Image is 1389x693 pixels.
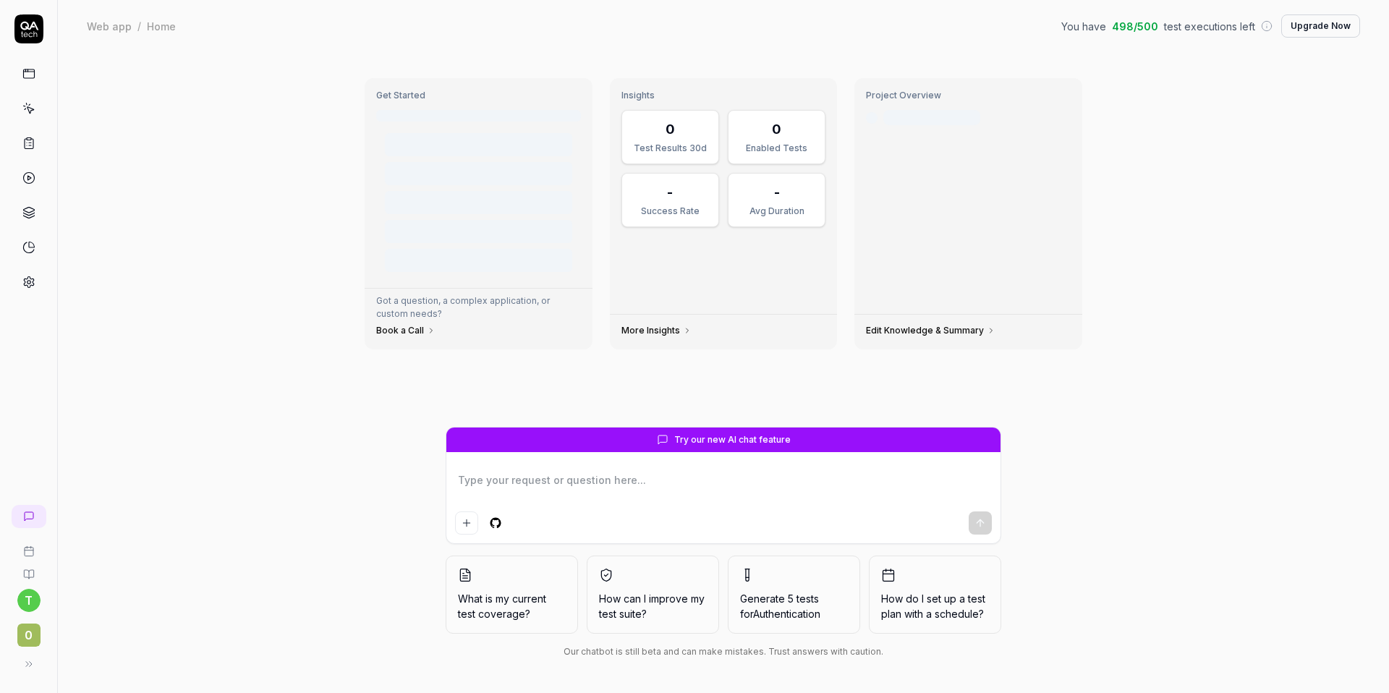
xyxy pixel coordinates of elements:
span: Try our new AI chat feature [674,433,791,446]
h3: Project Overview [866,90,1071,101]
div: - [774,182,780,202]
button: Upgrade Now [1281,14,1360,38]
a: Book a call with us [6,534,51,557]
button: 0 [6,612,51,650]
button: Add attachment [455,511,478,535]
span: 0 [17,624,41,647]
span: test executions left [1164,19,1255,34]
h3: Insights [621,90,826,101]
div: Last crawled [DATE] [883,110,980,125]
div: Web app [87,19,132,33]
div: Avg Duration [737,205,816,218]
span: Generate 5 tests for Authentication [740,592,820,620]
div: Home [147,19,176,33]
div: 0 [666,119,675,139]
button: Generate 5 tests forAuthentication [728,556,860,634]
span: 498 / 500 [1112,19,1158,34]
a: More Insights [621,325,692,336]
button: What is my current test coverage? [446,556,578,634]
a: Edit Knowledge & Summary [866,325,995,336]
span: How do I set up a test plan with a schedule? [881,591,989,621]
a: New conversation [12,505,46,528]
a: Book a Call [376,325,436,336]
a: Documentation [6,557,51,580]
p: Got a question, a complex application, or custom needs? [376,294,581,320]
button: How do I set up a test plan with a schedule? [869,556,1001,634]
span: What is my current test coverage? [458,591,566,621]
span: How can I improve my test suite? [599,591,707,621]
div: Test Results 30d [631,142,710,155]
button: t [17,589,41,612]
div: Enabled Tests [737,142,816,155]
div: / [137,19,141,33]
span: You have [1061,19,1106,34]
h3: Get Started [376,90,581,101]
div: Success Rate [631,205,710,218]
div: - [667,182,673,202]
div: 0 [772,119,781,139]
button: How can I improve my test suite? [587,556,719,634]
div: Our chatbot is still beta and can make mistakes. Trust answers with caution. [446,645,1001,658]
